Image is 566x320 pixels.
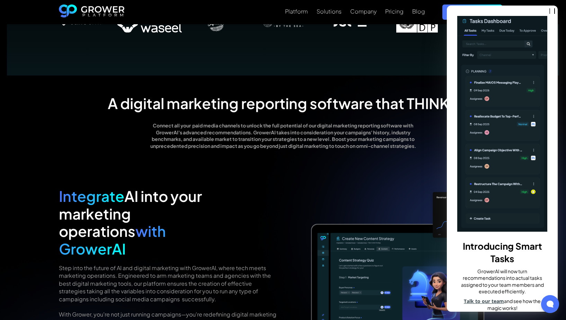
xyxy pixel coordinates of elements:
a: home [59,5,125,20]
a: Company [350,7,377,16]
a: Solutions [317,7,342,16]
div: Pricing [385,8,404,15]
button: close [549,8,555,14]
h2: A digital marketing reporting software that THINKS [108,95,459,112]
div: Platform [285,8,308,15]
h2: AI into your marketing operations [59,187,218,257]
b: Introducing Smart Tasks [463,240,542,264]
p: and see how the magic works! [457,298,547,311]
span: Integrate [59,187,124,205]
img: _p793ks5ak-banner [457,16,547,232]
a: Blog [412,7,425,16]
a: Request a demo [442,5,502,19]
a: Platform [285,7,308,16]
div: Blog [412,8,425,15]
a: Talk to our team [464,298,504,304]
p: GrowerAI will now turn recommendations into actual tasks assigned to your team members and execut... [457,268,547,298]
span: with GrowerAI [59,222,166,257]
a: Pricing [385,7,404,16]
div: Company [350,8,377,15]
p: Connect all your paid media channels to unlock the full potential of our digital marketing report... [150,122,416,149]
div: Solutions [317,8,342,15]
